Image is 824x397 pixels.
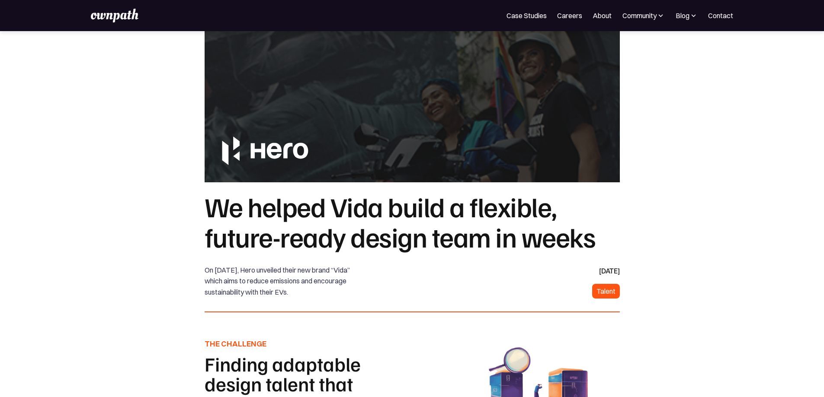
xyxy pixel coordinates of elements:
div: Community [622,10,657,21]
a: Careers [557,10,582,21]
a: Contact [708,10,733,21]
a: About [593,10,612,21]
div: Blog [676,10,689,21]
div: Blog [675,10,698,21]
div: Talent [596,285,616,297]
div: On [DATE], Hero unveiled their new brand “Vida” which aims to reduce emissions and encourage sust... [205,265,368,298]
h5: THE CHALLENGE [205,338,410,349]
h1: We helped Vida build a flexible, future-ready design team in weeks [205,191,620,252]
div: Community [622,10,665,21]
div: [DATE] [599,265,620,277]
a: Case Studies [507,10,547,21]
